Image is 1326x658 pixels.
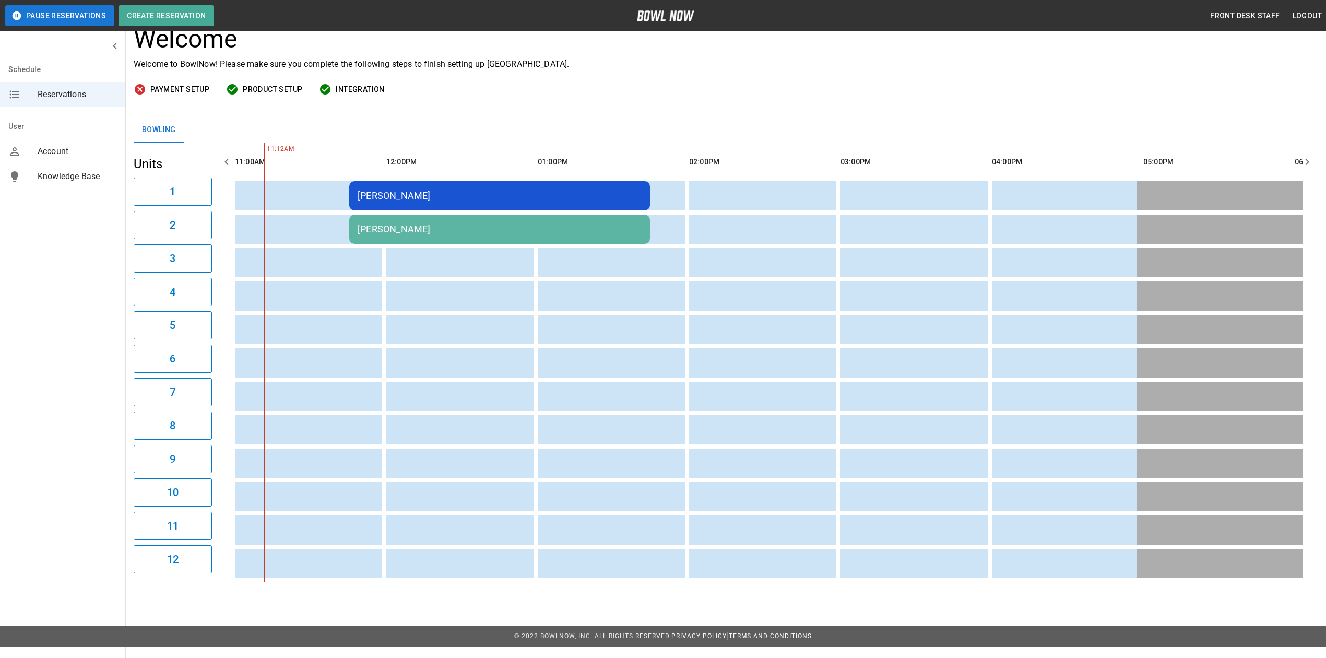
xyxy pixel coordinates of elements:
[840,147,988,177] th: 03:00PM
[358,224,642,234] div: [PERSON_NAME]
[38,170,117,183] span: Knowledge Base
[235,147,382,177] th: 11:00AM
[170,451,175,467] h6: 9
[5,5,114,26] button: Pause Reservations
[538,147,685,177] th: 01:00PM
[167,518,179,534] h6: 11
[671,632,727,640] a: Privacy Policy
[119,5,214,26] button: Create Reservation
[170,384,175,401] h6: 7
[358,190,642,201] div: [PERSON_NAME]
[134,311,212,339] button: 5
[38,88,117,101] span: Reservations
[170,284,175,300] h6: 4
[514,632,671,640] span: © 2022 BowlNow, Inc. All Rights Reserved.
[170,417,175,434] h6: 8
[134,278,212,306] button: 4
[170,350,175,367] h6: 6
[170,217,175,233] h6: 2
[134,118,1318,143] div: inventory tabs
[170,183,175,200] h6: 1
[1288,6,1326,26] button: Logout
[167,484,179,501] h6: 10
[1206,6,1284,26] button: Front Desk Staff
[167,551,179,568] h6: 12
[134,118,184,143] button: Bowling
[134,244,212,273] button: 3
[134,25,1318,54] h3: Welcome
[243,83,302,96] span: Product Setup
[134,445,212,473] button: 9
[134,545,212,573] button: 12
[637,10,694,21] img: logo
[729,632,812,640] a: Terms and Conditions
[689,147,836,177] th: 02:00PM
[134,378,212,406] button: 7
[134,156,212,172] h5: Units
[134,178,212,206] button: 1
[336,83,384,96] span: Integration
[134,412,212,440] button: 8
[134,345,212,373] button: 6
[170,250,175,267] h6: 3
[134,512,212,540] button: 11
[150,83,209,96] span: Payment Setup
[386,147,534,177] th: 12:00PM
[38,145,117,158] span: Account
[134,211,212,239] button: 2
[134,58,1318,70] p: Welcome to BowlNow! Please make sure you complete the following steps to finish setting up [GEOGR...
[264,144,267,155] span: 11:12AM
[134,478,212,507] button: 10
[170,317,175,334] h6: 5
